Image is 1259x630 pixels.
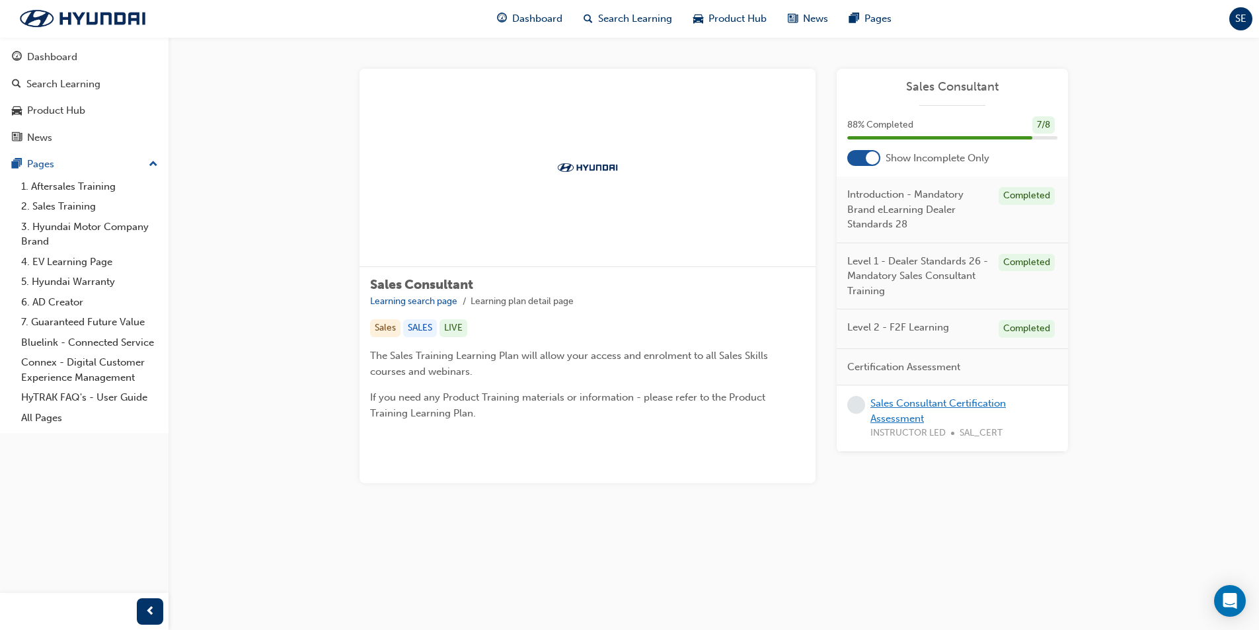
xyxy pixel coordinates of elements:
a: 1. Aftersales Training [16,177,163,197]
span: search-icon [12,79,21,91]
span: Dashboard [512,11,562,26]
div: Product Hub [27,103,85,118]
span: Sales Consultant [370,277,473,292]
span: guage-icon [12,52,22,63]
div: Dashboard [27,50,77,65]
a: Sales Consultant [847,79,1057,95]
a: Connex - Digital Customer Experience Management [16,352,163,387]
div: Pages [27,157,54,172]
div: Completed [999,254,1055,272]
div: SALES [403,319,437,337]
span: guage-icon [497,11,507,27]
a: News [5,126,163,150]
a: 5. Hyundai Warranty [16,272,163,292]
a: car-iconProduct Hub [683,5,777,32]
a: guage-iconDashboard [486,5,573,32]
span: up-icon [149,156,158,173]
div: Completed [999,320,1055,338]
a: Dashboard [5,45,163,69]
span: The Sales Training Learning Plan will allow your access and enrolment to all Sales Skills courses... [370,350,771,377]
a: Sales Consultant Certification Assessment [870,397,1006,424]
span: Level 2 - F2F Learning [847,320,949,335]
span: SAL_CERT [960,426,1003,441]
span: car-icon [693,11,703,27]
a: pages-iconPages [839,5,902,32]
button: Pages [5,152,163,177]
span: pages-icon [849,11,859,27]
span: Level 1 - Dealer Standards 26 - Mandatory Sales Consultant Training [847,254,988,299]
a: 4. EV Learning Page [16,252,163,272]
a: HyTRAK FAQ's - User Guide [16,387,163,408]
button: DashboardSearch LearningProduct HubNews [5,42,163,152]
span: INSTRUCTOR LED [870,426,946,441]
span: Pages [864,11,892,26]
a: 2. Sales Training [16,196,163,217]
button: SE [1229,7,1252,30]
span: Certification Assessment [847,360,960,375]
span: Product Hub [708,11,767,26]
div: Search Learning [26,77,100,92]
span: news-icon [12,132,22,144]
a: Learning search page [370,295,457,307]
div: Open Intercom Messenger [1214,585,1246,617]
img: Trak [551,161,624,174]
span: News [803,11,828,26]
span: SE [1235,11,1246,26]
span: car-icon [12,105,22,117]
a: 6. AD Creator [16,292,163,313]
span: pages-icon [12,159,22,171]
span: Show Incomplete Only [886,151,989,166]
div: 7 / 8 [1032,116,1055,134]
span: news-icon [788,11,798,27]
a: Search Learning [5,72,163,97]
li: Learning plan detail page [471,294,574,309]
span: prev-icon [145,604,155,620]
a: 7. Guaranteed Future Value [16,312,163,333]
a: news-iconNews [777,5,839,32]
img: Trak [7,5,159,32]
span: Introduction - Mandatory Brand eLearning Dealer Standards 28 [847,187,988,232]
div: LIVE [439,319,467,337]
a: Product Hub [5,98,163,123]
div: Sales [370,319,401,337]
a: 3. Hyundai Motor Company Brand [16,217,163,252]
span: 88 % Completed [847,118,913,133]
div: News [27,130,52,145]
span: Search Learning [598,11,672,26]
div: Completed [999,187,1055,205]
span: search-icon [584,11,593,27]
a: Bluelink - Connected Service [16,333,163,353]
a: search-iconSearch Learning [573,5,683,32]
a: All Pages [16,408,163,428]
span: If you need any Product Training materials or information - please refer to the Product Training ... [370,391,768,419]
span: learningRecordVerb_NONE-icon [847,396,865,414]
